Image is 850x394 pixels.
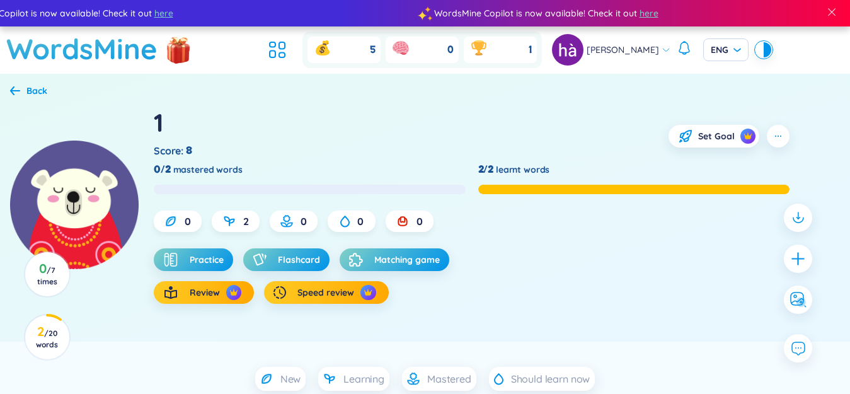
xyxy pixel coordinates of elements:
[357,214,364,228] span: 0
[243,214,249,228] span: 2
[364,288,372,297] img: crown icon
[416,214,423,228] span: 0
[154,144,195,158] div: Score :
[33,327,61,349] h3: 2
[587,43,659,57] span: [PERSON_NAME]
[37,265,57,286] span: / 7 times
[166,30,191,68] img: flashSalesIcon.a7f4f837.png
[33,264,61,286] h3: 0
[186,144,192,158] span: 8
[478,163,494,177] div: 2/2
[374,253,440,266] span: Matching game
[10,86,47,98] a: Back
[173,163,243,177] span: mastered words
[496,163,549,177] span: learnt words
[154,105,164,139] div: 1
[229,288,238,297] img: crown icon
[243,248,330,271] button: Flashcard
[711,43,741,56] span: ENG
[529,43,532,57] span: 1
[552,34,587,66] a: avatar
[36,328,58,349] span: / 20 words
[669,125,759,148] button: Set Goalcrown icon
[154,281,254,304] button: Reviewcrown icon
[301,214,307,228] span: 0
[744,132,752,141] img: crown icon
[552,34,583,66] img: avatar
[6,26,158,71] a: WordsMine
[26,84,47,98] div: Back
[185,214,191,228] span: 0
[154,248,233,271] button: Practice
[190,286,220,299] span: Review
[278,253,320,266] span: Flashcard
[790,251,806,267] span: plus
[511,372,590,386] span: Should learn now
[343,372,384,386] span: Learning
[297,286,354,299] span: Speed review
[190,253,224,266] span: Practice
[264,281,388,304] button: Speed reviewcrown icon
[154,6,173,20] span: here
[427,372,471,386] span: Mastered
[698,130,735,142] span: Set Goal
[447,43,454,57] span: 0
[640,6,658,20] span: here
[154,163,171,177] div: 0/2
[340,248,449,271] button: Matching game
[280,372,301,386] span: New
[370,43,376,57] span: 5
